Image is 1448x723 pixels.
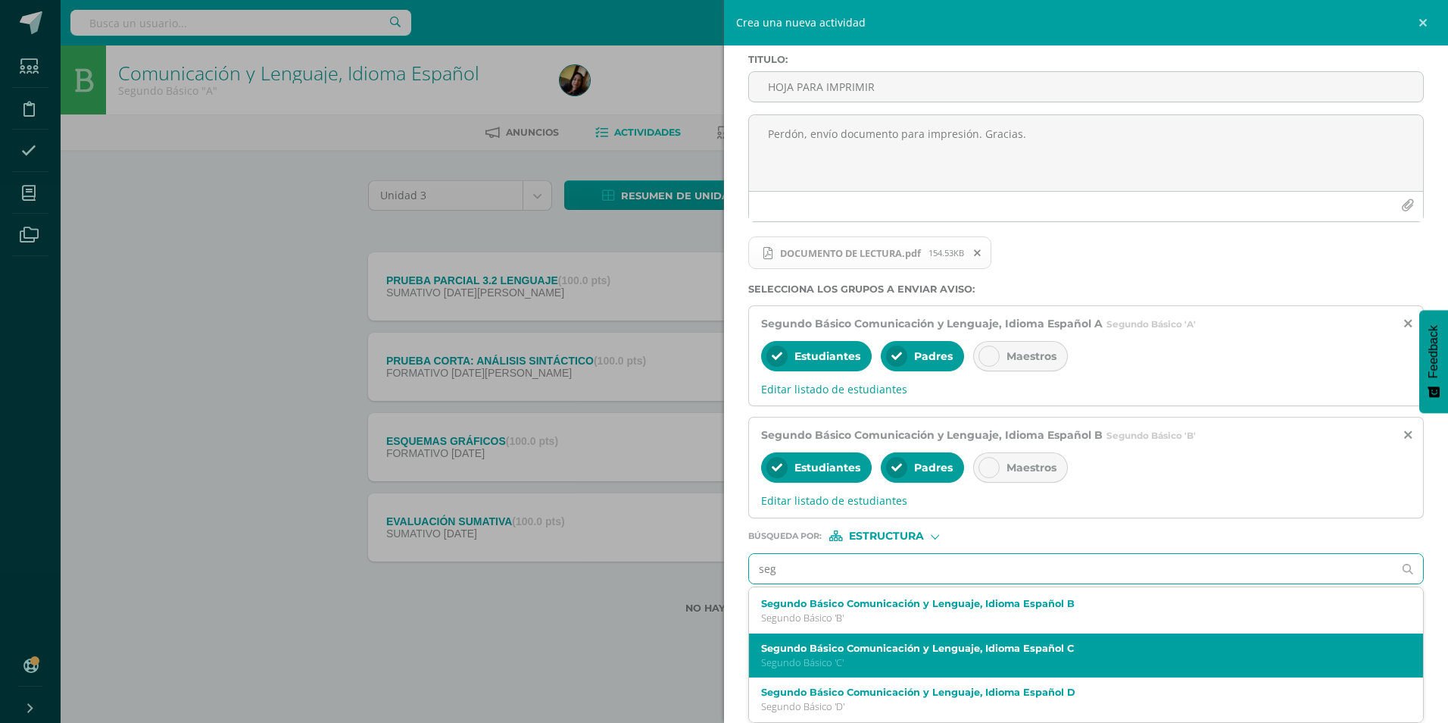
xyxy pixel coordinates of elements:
span: 154.53KB [928,247,964,258]
input: Ej. Primero primaria [749,554,1393,584]
span: Padres [914,461,953,474]
p: Segundo Básico 'D' [761,700,1381,713]
span: DOCUMENTO DE LECTURA.pdf [772,247,928,259]
label: Segundo Básico Comunicación y Lenguaje, Idioma Español C [761,643,1381,654]
span: Remover archivo [965,245,991,261]
span: Segundo Básico Comunicación y Lenguaje, Idioma Español A [761,317,1103,330]
span: Padres [914,349,953,363]
span: Segundo Básico 'A' [1106,318,1196,330]
span: Feedback [1427,325,1440,378]
span: Maestros [1006,461,1056,474]
input: Titulo [749,72,1423,102]
span: Editar listado de estudiantes [761,493,1411,508]
p: Segundo Básico 'B' [761,612,1381,624]
span: Estudiantes [794,461,860,474]
label: Titulo : [748,54,1424,65]
label: Selecciona los grupos a enviar aviso : [748,283,1424,295]
textarea: Perdón, envío documento para impresión. Gracias. [749,115,1423,191]
span: Estudiantes [794,349,860,363]
div: [object Object] [829,531,943,541]
p: Segundo Básico 'C' [761,656,1381,669]
label: Segundo Básico Comunicación y Lenguaje, Idioma Español B [761,598,1381,609]
span: Segundo Básico 'B' [1106,430,1196,441]
span: DOCUMENTO DE LECTURA.pdf [748,236,991,270]
span: Búsqueda por : [748,532,822,540]
button: Feedback - Mostrar encuesta [1419,310,1448,413]
span: Editar listado de estudiantes [761,382,1411,396]
span: Estructura [849,532,924,540]
span: Maestros [1006,349,1056,363]
span: Segundo Básico Comunicación y Lenguaje, Idioma Español B [761,428,1103,442]
label: Segundo Básico Comunicación y Lenguaje, Idioma Español D [761,687,1381,698]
